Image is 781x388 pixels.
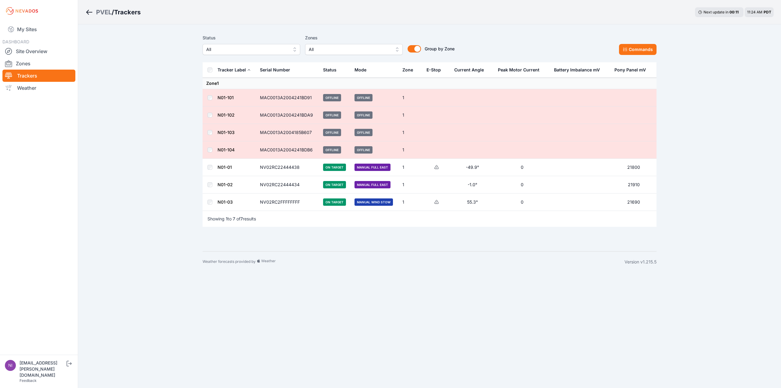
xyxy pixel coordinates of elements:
a: N01-01 [218,165,232,170]
div: Pony Panel mV [614,67,646,73]
div: Peak Motor Current [498,67,539,73]
td: 1 [399,176,423,194]
div: Battery Imbalance mV [554,67,600,73]
a: N01-103 [218,130,235,135]
span: Offline [323,111,341,119]
div: Zone [402,67,413,73]
span: On Target [323,181,346,188]
button: Tracker Label [218,63,251,77]
td: MAC0013A2004185B607 [256,124,319,141]
span: Manual Full East [355,181,390,188]
button: Commands [619,44,657,55]
a: N01-03 [218,199,233,205]
a: Feedback [20,378,37,383]
td: 21910 [611,176,657,194]
td: 1 [399,194,423,211]
td: -1.0° [451,176,494,194]
div: Mode [355,67,366,73]
td: 55.3° [451,194,494,211]
span: Offline [323,94,341,101]
button: All [203,44,300,55]
span: / [112,8,114,16]
td: 1 [399,89,423,107]
a: My Sites [2,22,75,37]
a: PVEL [96,8,112,16]
span: Offline [323,146,341,154]
span: Manual Wind Stow [355,198,393,206]
a: Zones [2,57,75,70]
label: Status [203,34,300,42]
div: 00 : 11 [729,10,740,15]
span: Next update in [704,10,729,14]
td: -49.9° [451,159,494,176]
button: Serial Number [260,63,295,77]
td: 0 [494,176,550,194]
a: N01-104 [218,147,235,152]
td: 1 [399,107,423,124]
a: N01-102 [218,112,235,118]
span: 1 [226,216,228,221]
div: Weather forecasts provided by [203,259,624,265]
nav: Breadcrumb [85,4,141,20]
span: On Target [323,164,346,171]
a: Site Overview [2,45,75,57]
div: Current Angle [454,67,484,73]
a: N01-02 [218,182,233,187]
span: Offline [355,94,373,101]
button: All [305,44,403,55]
span: Manual Full East [355,164,390,171]
span: DASHBOARD [2,39,29,44]
button: Pony Panel mV [614,63,651,77]
div: [EMAIL_ADDRESS][PERSON_NAME][DOMAIN_NAME] [20,360,65,378]
span: 7 [240,216,243,221]
div: Tracker Label [218,67,246,73]
td: MAC0013A2004241BD91 [256,89,319,107]
span: Offline [355,146,373,154]
span: Offline [355,111,373,119]
span: Group by Zone [425,46,455,51]
button: Status [323,63,341,77]
td: 21690 [611,194,657,211]
button: E-Stop [426,63,446,77]
div: Status [323,67,337,73]
td: MAC0013A2004241BDA9 [256,107,319,124]
td: 1 [399,141,423,159]
div: Serial Number [260,67,290,73]
td: MAC0013A2004241BDB6 [256,141,319,159]
button: Current Angle [454,63,489,77]
button: Mode [355,63,371,77]
h3: Trackers [114,8,141,16]
td: 0 [494,194,550,211]
a: N01-101 [218,95,234,100]
td: 1 [399,159,423,176]
div: Version v1.215.5 [624,259,657,265]
a: Trackers [2,70,75,82]
img: nick.fritz@nevados.solar [5,360,16,371]
td: 21800 [611,159,657,176]
p: Showing to of results [207,216,256,222]
td: NV02RC2FFFFFFFF [256,194,319,211]
span: All [206,46,288,53]
span: 11:24 AM [747,10,762,14]
span: 7 [233,216,235,221]
button: Peak Motor Current [498,63,544,77]
a: Weather [2,82,75,94]
div: E-Stop [426,67,441,73]
span: Offline [323,129,341,136]
td: 1 [399,124,423,141]
span: On Target [323,198,346,206]
label: Zones [305,34,403,42]
span: All [309,46,390,53]
button: Battery Imbalance mV [554,63,605,77]
span: PDT [764,10,771,14]
td: NV02RC22444434 [256,176,319,194]
button: Zone [402,63,418,77]
td: 0 [494,159,550,176]
td: Zone 1 [203,78,657,89]
span: Offline [355,129,373,136]
img: Nevados [5,6,39,16]
td: NV02RC22444438 [256,159,319,176]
